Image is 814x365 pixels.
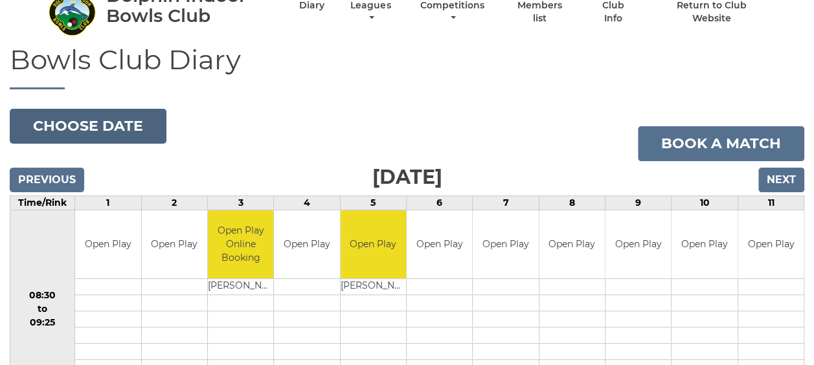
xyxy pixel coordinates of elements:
[274,196,340,210] td: 4
[10,196,75,210] td: Time/Rink
[407,210,472,278] td: Open Play
[672,196,738,210] td: 10
[672,210,737,278] td: Open Play
[605,210,671,278] td: Open Play
[473,196,539,210] td: 7
[473,210,538,278] td: Open Play
[341,278,406,294] td: [PERSON_NAME]
[75,210,141,278] td: Open Play
[738,210,804,278] td: Open Play
[10,109,166,144] button: Choose date
[758,168,804,192] input: Next
[207,196,273,210] td: 3
[341,210,406,278] td: Open Play
[10,45,804,89] h1: Bowls Club Diary
[208,278,273,294] td: [PERSON_NAME]
[75,196,141,210] td: 1
[141,196,207,210] td: 2
[274,210,339,278] td: Open Play
[605,196,671,210] td: 9
[738,196,804,210] td: 11
[208,210,273,278] td: Open Play Online Booking
[340,196,406,210] td: 5
[539,210,605,278] td: Open Play
[406,196,472,210] td: 6
[142,210,207,278] td: Open Play
[539,196,605,210] td: 8
[10,168,84,192] input: Previous
[638,126,804,161] a: Book a match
